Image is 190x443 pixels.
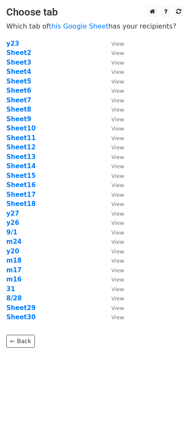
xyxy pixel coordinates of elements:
[6,87,31,94] a: Sheet6
[6,49,31,57] a: Sheet2
[111,116,124,122] small: View
[103,257,124,264] a: View
[6,294,22,302] a: 8/28
[6,238,22,245] a: m24
[6,335,35,348] a: ← Back
[103,238,124,245] a: View
[111,69,124,75] small: View
[6,153,36,161] a: Sheet13
[111,314,124,321] small: View
[103,162,124,170] a: View
[103,87,124,94] a: View
[6,313,36,321] a: Sheet30
[103,68,124,76] a: View
[103,134,124,142] a: View
[6,304,36,312] a: Sheet29
[6,6,184,18] h3: Choose tab
[103,96,124,104] a: View
[111,305,124,311] small: View
[111,286,124,292] small: View
[6,106,31,113] a: Sheet8
[111,295,124,302] small: View
[6,248,19,255] strong: y20
[111,107,124,113] small: View
[111,229,124,236] small: View
[6,191,36,198] a: Sheet17
[103,40,124,47] a: View
[111,182,124,188] small: View
[6,219,19,227] a: y26
[103,191,124,198] a: View
[103,143,124,151] a: View
[103,78,124,85] a: View
[6,134,36,142] a: Sheet11
[6,276,22,283] a: m16
[103,313,124,321] a: View
[103,210,124,217] a: View
[103,219,124,227] a: View
[111,154,124,160] small: View
[6,210,19,217] a: y27
[111,267,124,274] small: View
[6,285,15,293] a: 31
[6,143,36,151] a: Sheet12
[111,163,124,169] small: View
[103,200,124,208] a: View
[111,239,124,245] small: View
[111,173,124,179] small: View
[103,125,124,132] a: View
[111,88,124,94] small: View
[103,153,124,161] a: View
[111,248,124,255] small: View
[103,304,124,312] a: View
[111,192,124,198] small: View
[111,50,124,56] small: View
[6,229,17,236] a: 9/1
[6,257,22,264] strong: m18
[103,276,124,283] a: View
[111,97,124,104] small: View
[6,115,31,123] strong: Sheet9
[6,200,36,208] a: Sheet18
[6,59,31,66] a: Sheet3
[103,59,124,66] a: View
[103,248,124,255] a: View
[6,40,19,47] strong: y23
[103,49,124,57] a: View
[6,266,22,274] a: m17
[6,172,36,180] a: Sheet15
[6,181,36,189] a: Sheet16
[103,266,124,274] a: View
[103,285,124,293] a: View
[103,106,124,113] a: View
[6,125,36,132] strong: Sheet10
[111,258,124,264] small: View
[111,125,124,132] small: View
[6,78,31,85] a: Sheet5
[111,78,124,85] small: View
[49,22,108,30] a: this Google Sheet
[6,162,36,170] a: Sheet14
[6,22,184,31] p: Which tab of has your recipients?
[6,68,31,76] a: Sheet4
